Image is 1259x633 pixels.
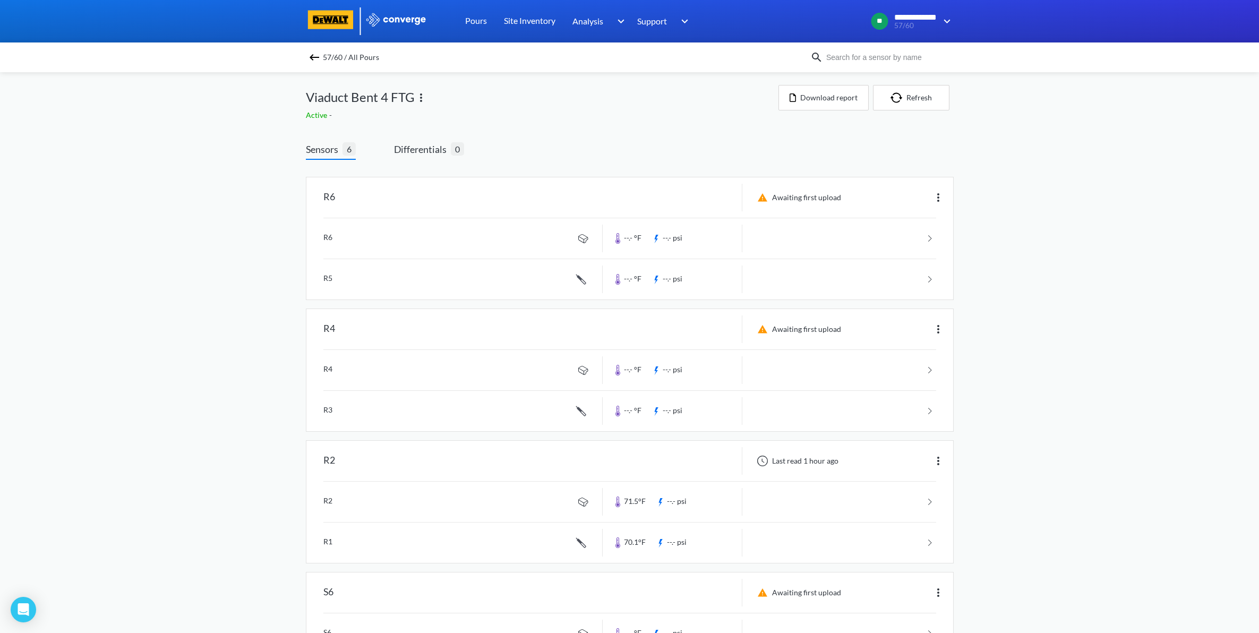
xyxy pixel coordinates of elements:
[306,10,356,29] img: logo-dewalt.svg
[451,142,464,156] span: 0
[306,110,329,119] span: Active
[894,22,937,30] span: 57/60
[778,85,869,110] button: Download report
[323,50,379,65] span: 57/60 / All Pours
[610,15,627,28] img: downArrow.svg
[323,184,335,211] div: R6
[323,315,335,343] div: R4
[329,110,334,119] span: -
[932,455,945,467] img: more.svg
[342,142,356,156] span: 6
[306,142,342,157] span: Sensors
[306,87,415,107] span: Viaduct Bent 4 FTG
[637,14,667,28] span: Support
[810,51,823,64] img: icon-search.svg
[323,447,335,475] div: R2
[751,455,842,467] div: Last read 1 hour ago
[323,579,333,606] div: S6
[932,323,945,336] img: more.svg
[751,191,844,204] div: Awaiting first upload
[873,85,949,110] button: Refresh
[572,14,603,28] span: Analysis
[365,13,427,27] img: logo_ewhite.svg
[890,92,906,103] img: icon-refresh.svg
[937,15,954,28] img: downArrow.svg
[674,15,691,28] img: downArrow.svg
[11,597,36,622] div: Open Intercom Messenger
[415,91,427,104] img: more.svg
[751,586,844,599] div: Awaiting first upload
[932,586,945,599] img: more.svg
[394,142,451,157] span: Differentials
[751,323,844,336] div: Awaiting first upload
[823,52,952,63] input: Search for a sensor by name
[790,93,796,102] img: icon-file.svg
[932,191,945,204] img: more.svg
[308,51,321,64] img: backspace.svg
